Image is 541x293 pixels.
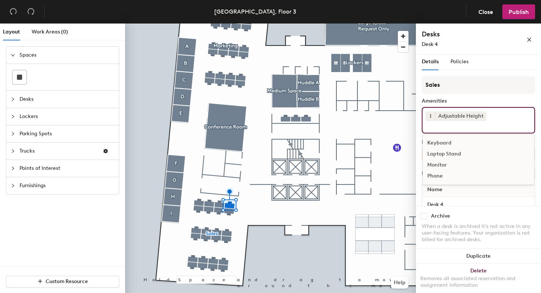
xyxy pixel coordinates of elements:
[422,139,535,145] div: Desk Type
[424,199,533,210] input: Unnamed desk
[431,213,450,219] div: Archive
[423,149,534,160] div: Laptop Stand
[527,37,532,42] span: close
[11,53,15,57] span: expanded
[20,47,114,64] span: Spaces
[429,112,431,120] span: 1
[24,4,38,19] button: Redo (⌘ + ⇧ + Z)
[422,41,438,47] span: Desk 4
[10,8,17,15] span: undo
[20,91,114,108] span: Desks
[422,98,535,104] div: Amenities
[6,276,119,287] button: Custom Resource
[422,148,535,161] button: Hoteled
[423,171,534,182] div: Phone
[20,108,114,125] span: Lockers
[391,277,409,289] button: Help
[11,114,15,119] span: collapsed
[11,149,15,153] span: collapsed
[422,171,436,176] div: Desks
[11,183,15,188] span: collapsed
[422,29,503,39] h4: Desks
[423,137,534,149] div: Keyboard
[20,143,97,160] span: Trucks
[20,177,114,194] span: Furnishings
[472,4,499,19] button: Close
[502,4,535,19] button: Publish
[11,166,15,171] span: collapsed
[214,7,296,16] div: [GEOGRAPHIC_DATA], Floor 3
[509,8,529,15] span: Publish
[420,275,537,289] div: Removes all associated reservation and assignment information
[11,132,15,136] span: collapsed
[32,29,68,35] span: Work Areas (0)
[422,58,439,65] span: Details
[20,125,114,142] span: Parking Spots
[6,4,21,19] button: Undo (⌘ + Z)
[46,278,88,285] span: Custom Resource
[422,223,535,243] div: When a desk is archived it's not active in any user-facing features. Your organization is not bil...
[478,8,493,15] span: Close
[416,249,541,264] button: Duplicate
[11,97,15,101] span: collapsed
[425,111,435,121] button: 1
[20,160,114,177] span: Points of Interest
[450,58,468,65] span: Policies
[423,160,534,171] div: Monitor
[424,183,446,196] span: Name
[435,111,487,121] div: Adjustable Height
[3,29,20,35] span: Layout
